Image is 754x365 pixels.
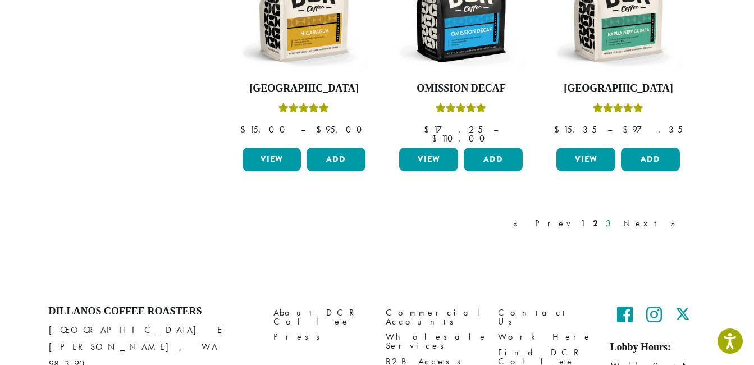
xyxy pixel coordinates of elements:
span: $ [240,124,250,135]
a: Contact Us [498,305,593,330]
div: Rated 4.33 out of 5 [436,102,486,118]
a: « Prev [511,217,575,230]
a: Work Here [498,330,593,345]
span: $ [424,124,433,135]
button: Add [464,148,523,171]
div: Rated 5.00 out of 5 [278,102,329,118]
a: 3 [604,217,618,230]
h4: Dillanos Coffee Roasters [49,305,257,318]
a: 1 [578,217,587,230]
a: Commercial Accounts [386,305,481,330]
a: View [399,148,458,171]
a: Next » [621,217,686,230]
h5: Lobby Hours: [610,341,706,354]
span: $ [554,124,564,135]
a: About DCR Coffee [273,305,369,330]
button: Add [621,148,680,171]
span: $ [316,124,326,135]
h4: [GEOGRAPHIC_DATA] [554,83,683,95]
a: 2 [591,217,600,230]
span: – [607,124,612,135]
h4: Omission Decaf [396,83,525,95]
bdi: 17.25 [424,124,483,135]
a: Wholesale Services [386,330,481,354]
a: View [243,148,301,171]
span: – [493,124,498,135]
a: View [556,148,615,171]
bdi: 110.00 [432,133,490,144]
h4: [GEOGRAPHIC_DATA] [240,83,369,95]
bdi: 95.00 [316,124,367,135]
bdi: 15.00 [240,124,290,135]
bdi: 15.35 [554,124,597,135]
span: – [301,124,305,135]
span: $ [432,133,441,144]
button: Add [307,148,365,171]
bdi: 97.35 [623,124,683,135]
a: Press [273,330,369,345]
div: Rated 5.00 out of 5 [593,102,643,118]
span: $ [623,124,632,135]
